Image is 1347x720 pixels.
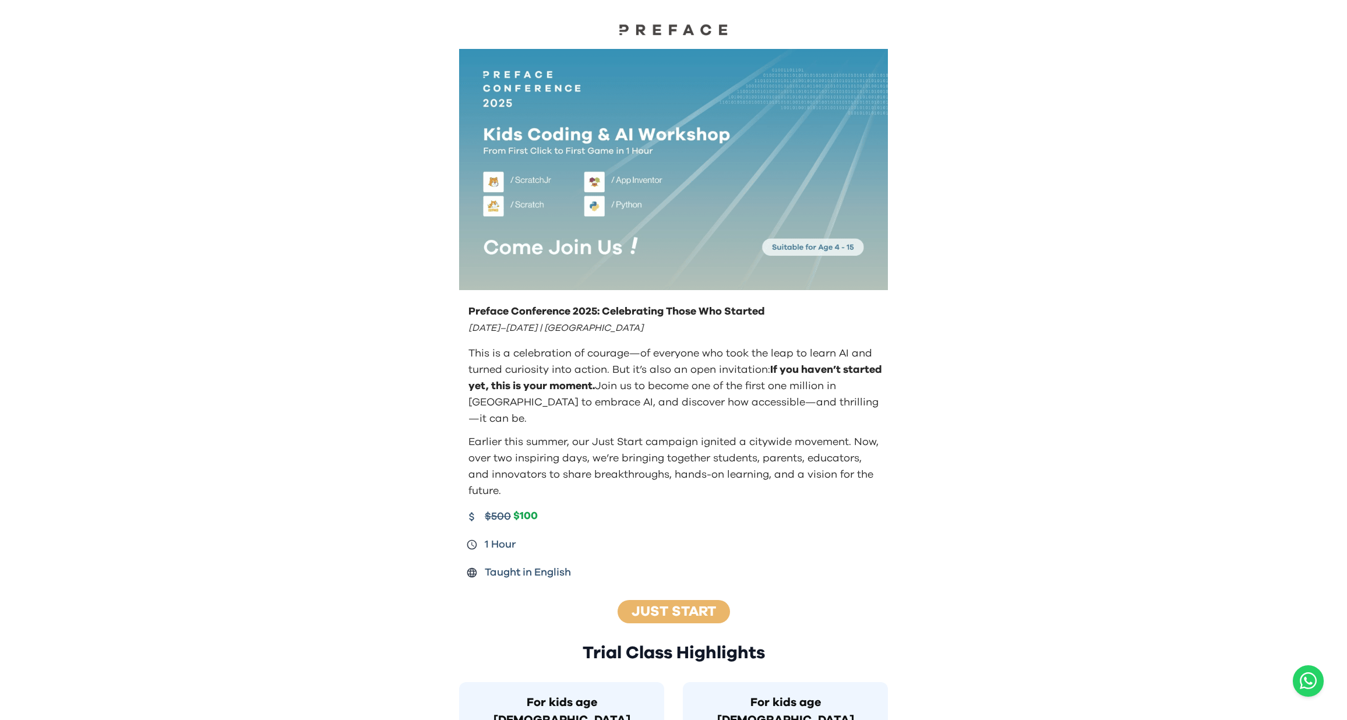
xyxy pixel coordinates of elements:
[468,365,882,391] span: If you haven’t started yet, this is your moment.
[459,49,888,290] img: Kids learning to code
[1293,665,1324,697] a: Chat with us on WhatsApp
[468,345,883,427] p: This is a celebration of courage—of everyone who took the leap to learn AI and turned curiosity i...
[615,23,732,40] a: Preface Logo
[485,537,516,553] span: 1 Hour
[468,434,883,499] p: Earlier this summer, our Just Start campaign ignited a citywide movement. Now, over two inspiring...
[468,320,883,336] p: [DATE]–[DATE] | [GEOGRAPHIC_DATA]
[614,599,734,624] button: Just Start
[513,510,538,523] span: $100
[485,509,511,525] span: $500
[485,564,571,581] span: Taught in English
[1293,665,1324,697] button: Open WhatsApp chat
[468,303,883,320] p: Preface Conference 2025: Celebrating Those Who Started
[459,643,888,663] h2: Trial Class Highlights
[615,23,732,36] img: Preface Logo
[632,605,716,619] a: Just Start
